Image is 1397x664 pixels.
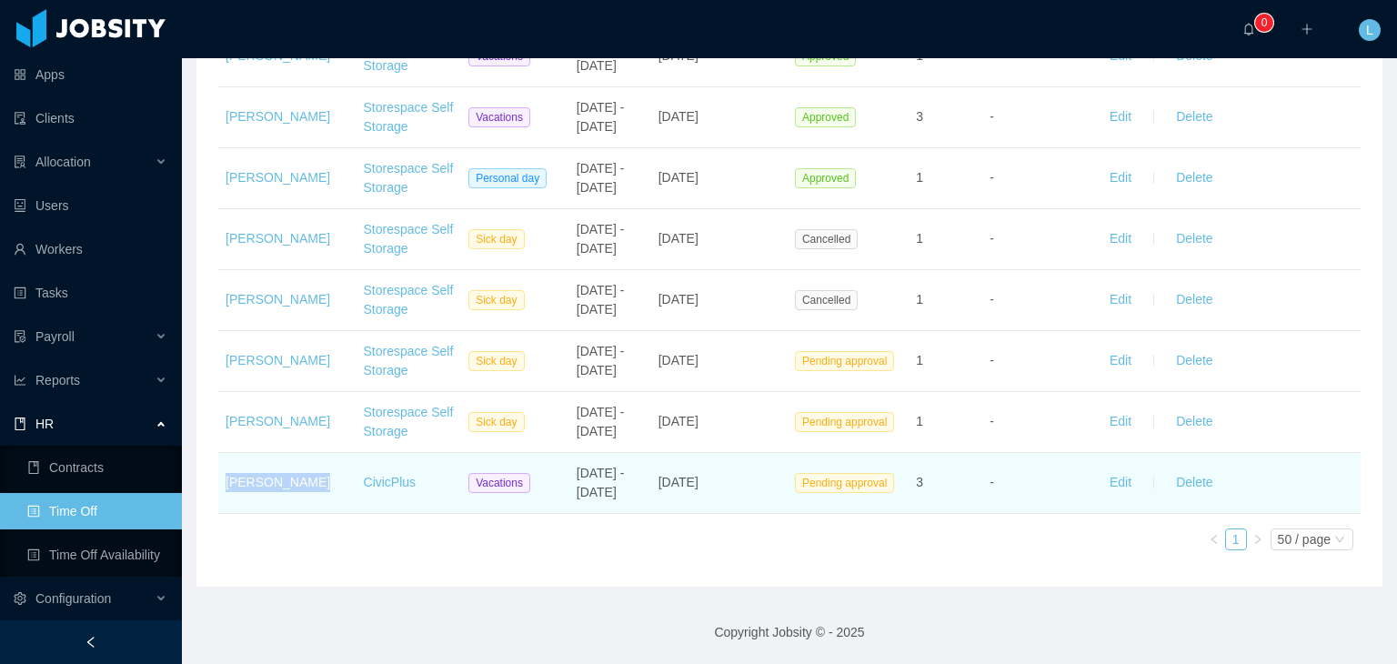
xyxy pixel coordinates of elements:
span: [DATE] [658,353,698,367]
span: [DATE] - [DATE] [577,466,625,499]
a: [PERSON_NAME] [226,292,330,307]
footer: Copyright Jobsity © - 2025 [182,601,1397,664]
i: icon: left [1209,534,1220,545]
a: Storespace Self Storage [364,100,454,134]
button: Delete [1161,468,1227,498]
span: Sick day [468,351,524,371]
span: 1 [916,414,923,428]
a: Storespace Self Storage [364,283,454,317]
span: - [990,292,994,307]
div: 50 / page [1278,529,1331,549]
button: Delete [1161,225,1227,254]
span: Sick day [468,412,524,432]
span: Pending approval [795,351,894,371]
button: Delete [1161,286,1227,315]
a: icon: bookContracts [27,449,167,486]
a: CivicPlus [364,475,417,489]
button: Delete [1161,407,1227,437]
span: Cancelled [795,290,858,310]
a: icon: userWorkers [14,231,167,267]
i: icon: plus [1301,23,1313,35]
span: 1 [916,231,923,246]
span: Personal day [468,168,547,188]
span: - [990,475,994,489]
span: Vacations [468,107,530,127]
li: Previous Page [1203,528,1225,550]
span: [DATE] [658,475,698,489]
span: Payroll [35,329,75,344]
a: Storespace Self Storage [364,222,454,256]
i: icon: line-chart [14,374,26,387]
a: [PERSON_NAME] [226,109,330,124]
sup: 0 [1255,14,1273,32]
a: icon: appstoreApps [14,56,167,93]
span: [DATE] [658,109,698,124]
span: [DATE] - [DATE] [577,100,625,134]
i: icon: solution [14,156,26,168]
span: L [1366,19,1373,41]
a: [PERSON_NAME] [226,353,330,367]
span: 1 [916,170,923,185]
a: [PERSON_NAME] [226,231,330,246]
span: [DATE] - [DATE] [577,283,625,317]
span: Approved [795,107,856,127]
i: icon: book [14,418,26,430]
span: Cancelled [795,229,858,249]
span: [DATE] [658,231,698,246]
span: [DATE] - [DATE] [577,222,625,256]
a: icon: auditClients [14,100,167,136]
button: Edit [1095,407,1146,437]
span: Configuration [35,591,111,606]
a: [PERSON_NAME] [226,170,330,185]
span: Reports [35,373,80,387]
a: [PERSON_NAME] [226,475,330,489]
a: icon: profileTime Off [27,493,167,529]
i: icon: right [1252,534,1263,545]
span: Approved [795,168,856,188]
span: Sick day [468,290,524,310]
span: - [990,231,994,246]
button: Delete [1161,347,1227,376]
span: - [990,109,994,124]
i: icon: file-protect [14,330,26,343]
span: Allocation [35,155,91,169]
span: Sick day [468,229,524,249]
button: Delete [1161,164,1227,193]
button: Edit [1095,164,1146,193]
span: HR [35,417,54,431]
span: Vacations [468,473,530,493]
span: 3 [916,475,923,489]
a: Storespace Self Storage [364,161,454,195]
span: - [990,414,994,428]
a: icon: robotUsers [14,187,167,224]
a: 1 [1226,529,1246,549]
span: - [990,353,994,367]
a: Storespace Self Storage [364,344,454,377]
button: Edit [1095,103,1146,132]
i: icon: down [1334,534,1345,547]
li: 1 [1225,528,1247,550]
a: Storespace Self Storage [364,39,454,73]
i: icon: setting [14,592,26,605]
button: Edit [1095,225,1146,254]
span: Pending approval [795,412,894,432]
span: Pending approval [795,473,894,493]
a: [PERSON_NAME] [226,414,330,428]
a: icon: profileTasks [14,275,167,311]
span: 3 [916,109,923,124]
button: Delete [1161,103,1227,132]
button: Edit [1095,347,1146,376]
span: 1 [916,292,923,307]
span: [DATE] - [DATE] [577,405,625,438]
span: [DATE] [658,292,698,307]
span: [DATE] - [DATE] [577,344,625,377]
a: icon: profileTime Off Availability [27,537,167,573]
span: - [990,170,994,185]
a: Storespace Self Storage [364,405,454,438]
li: Next Page [1247,528,1269,550]
button: Edit [1095,286,1146,315]
span: [DATE] [658,170,698,185]
span: 1 [916,353,923,367]
button: Edit [1095,468,1146,498]
i: icon: bell [1242,23,1255,35]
